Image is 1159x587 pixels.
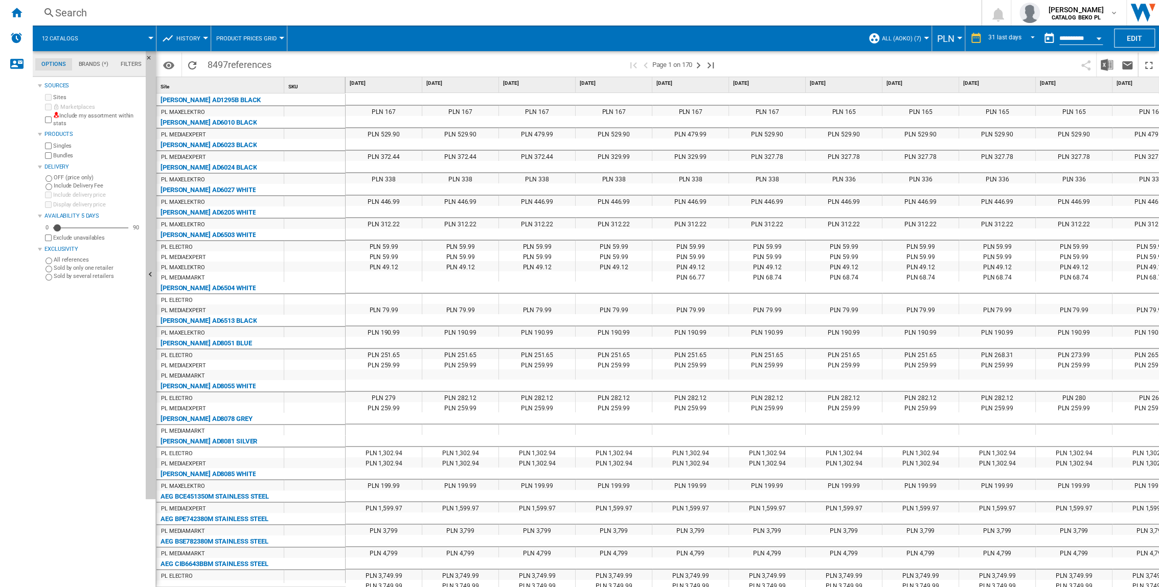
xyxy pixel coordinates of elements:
div: PLN 338 [576,173,652,183]
div: PLN 479.99 [652,128,729,138]
div: PLN 59.99 [806,251,882,261]
div: PLN 59.99 [652,251,729,261]
span: ALL (aoko) (7) [882,35,921,42]
div: PLN 165 [1036,106,1112,116]
div: Sort None [158,77,284,93]
div: PLN 338 [499,173,575,183]
div: PLN 282.12 [576,392,652,402]
div: Delivery [44,163,142,171]
div: PLN 529.90 [346,128,422,138]
input: Sold by several retailers [46,274,52,280]
div: PLN 268.31 [959,349,1035,359]
label: Sold by only one retailer [54,264,142,272]
span: [DATE] [810,80,880,87]
img: alerts-logo.svg [10,32,22,44]
div: PLN 338 [652,173,729,183]
span: SKU [288,84,298,89]
button: Edit [1114,29,1155,48]
div: [PERSON_NAME] AD6513 BLACK [161,315,257,327]
md-tab-item: Brands (*) [72,58,115,71]
div: [DATE] [654,77,729,90]
div: PLN 59.99 [422,251,498,261]
div: PLN 336 [1036,173,1112,183]
div: PLN 49.12 [729,261,805,271]
div: PLN 79.99 [882,304,959,314]
div: PLN 68.74 [1036,271,1112,281]
div: PLN 329.99 [576,151,652,161]
div: 31 last days [988,34,1021,41]
div: PLN 251.65 [499,349,575,359]
div: PLN 49.12 [806,261,882,271]
div: PLN 312.22 [576,218,652,228]
div: PLN 327.78 [959,151,1035,161]
div: PLN 446.99 [422,196,498,206]
div: PLN 79.99 [346,304,422,314]
button: 12 catalogs [42,26,88,51]
div: [DATE] [1038,77,1112,90]
input: Display delivery price [45,201,52,208]
div: PLN 372.44 [499,151,575,161]
span: references [228,59,271,70]
div: PLN 327.78 [1036,151,1112,161]
div: PLN 251.65 [576,349,652,359]
div: [PERSON_NAME] AD6503 WHITE [161,229,256,241]
div: PLN 529.90 [882,128,959,138]
label: Bundles [53,152,142,159]
div: [DATE] [578,77,652,90]
label: Marketplaces [53,103,142,111]
div: PLN 251.65 [882,349,959,359]
div: Search [55,6,955,20]
div: PL ELECTRO [161,295,193,306]
div: PLN 165 [882,106,959,116]
div: 90 [130,224,142,231]
div: PLN 529.90 [1036,128,1112,138]
div: PLN 59.99 [576,241,652,251]
div: PL MAXELEKTRO [161,175,205,185]
div: PLN 59.99 [959,251,1035,261]
div: PLN 59.99 [729,241,805,251]
input: Bundles [45,152,52,159]
label: All references [54,256,142,264]
div: PLN 312.22 [422,218,498,228]
div: PLN 372.44 [346,151,422,161]
div: [PERSON_NAME] AD6504 WHITE [161,282,256,294]
label: Sites [53,93,142,101]
div: PLN 446.99 [652,196,729,206]
button: PLN [937,26,960,51]
div: PLN 336 [806,173,882,183]
div: PLN 259.99 [729,359,805,369]
md-tab-item: Options [35,58,72,71]
div: PLN 79.99 [729,304,805,314]
div: PLN 59.99 [1036,241,1112,251]
div: PLN 312.22 [806,218,882,228]
div: PLN 259.99 [576,359,652,369]
div: Exclusivity [44,245,142,253]
div: PLN 167 [652,106,729,116]
div: PLN 79.99 [959,304,1035,314]
div: PLN 49.12 [652,261,729,271]
div: PLN 251.65 [422,349,498,359]
div: PLN 282.12 [422,392,498,402]
div: PLN 446.99 [576,196,652,206]
b: CATALOG BEKO PL [1051,14,1101,21]
div: PLN 190.99 [499,326,575,337]
div: [PERSON_NAME] AD8051 BLUE [161,337,252,349]
div: PLN 259.99 [499,402,575,412]
div: PLN 338 [346,173,422,183]
div: PLN 338 [729,173,805,183]
input: Include my assortment within stats [45,113,52,126]
div: PL MAXELEKTRO [161,220,205,230]
div: PLN 167 [346,106,422,116]
div: 0 [43,224,51,231]
div: PLN 79.99 [422,304,498,314]
span: Page 1 on 170 [652,53,692,77]
div: PL MEDIAEXPERT [161,252,206,263]
div: PLN 59.99 [959,241,1035,251]
div: [DATE] [348,77,422,90]
md-menu: Currency [932,26,965,51]
div: PLN 282.12 [959,392,1035,402]
div: [DATE] [884,77,959,90]
div: PLN 529.90 [729,128,805,138]
div: PLN 167 [729,106,805,116]
div: PLN 446.99 [959,196,1035,206]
